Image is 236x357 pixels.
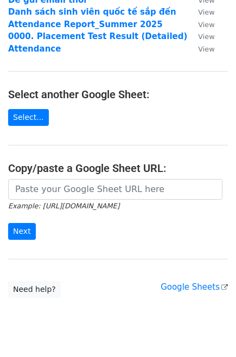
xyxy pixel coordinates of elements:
a: Attendance [8,44,61,54]
small: View [198,8,214,16]
a: View [187,7,214,17]
small: View [198,45,214,53]
small: View [198,33,214,41]
iframe: Chat Widget [182,305,236,357]
h4: Select another Google Sheet: [8,88,228,101]
a: 0000. Placement Test Result (Detailed) [8,31,187,41]
a: Need help? [8,281,61,298]
a: Select... [8,109,49,126]
small: Example: [URL][DOMAIN_NAME] [8,202,119,210]
h4: Copy/paste a Google Sheet URL: [8,162,228,175]
a: View [187,20,214,29]
input: Paste your Google Sheet URL here [8,179,222,200]
a: Google Sheets [161,282,228,292]
a: View [187,44,214,54]
small: View [198,21,214,29]
input: Next [8,223,36,240]
a: Danh sách sinh viên quốc tế sắp đến [8,7,176,17]
a: View [187,31,214,41]
a: Attendance Report_Summer 2025 [8,20,163,29]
